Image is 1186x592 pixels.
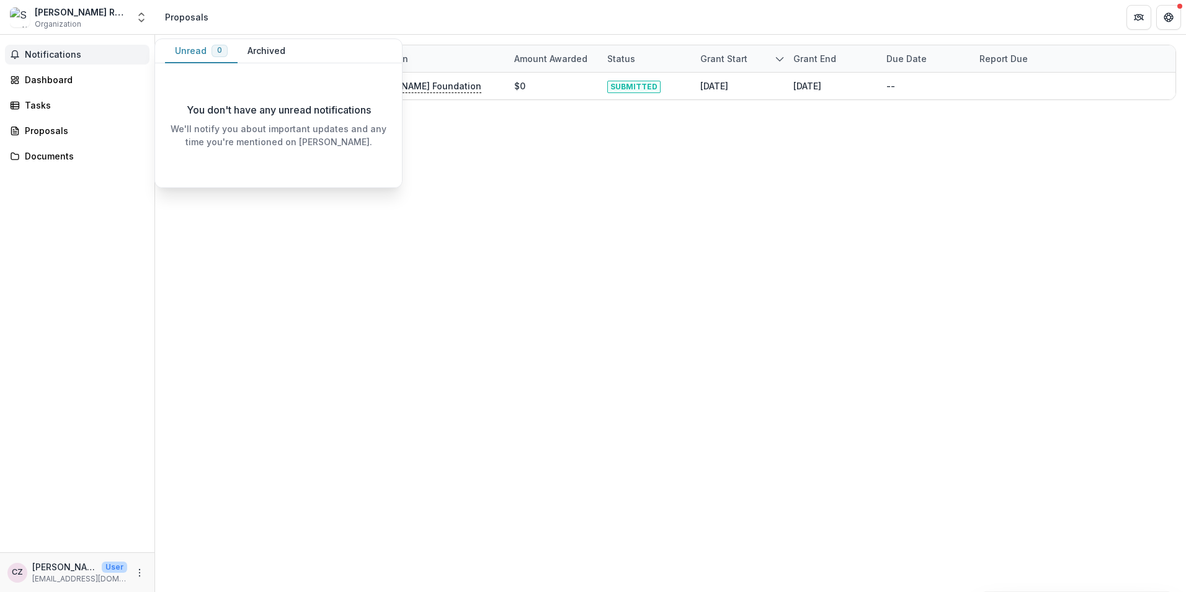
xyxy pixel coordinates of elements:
[5,95,149,115] a: Tasks
[352,45,507,72] div: Foundation
[514,79,525,92] div: $0
[5,146,149,166] a: Documents
[187,102,371,117] p: You don't have any unread notifications
[607,81,661,93] span: SUBMITTED
[132,565,147,580] button: More
[879,52,934,65] div: Due Date
[786,52,844,65] div: Grant end
[972,52,1035,65] div: Report Due
[5,70,149,90] a: Dashboard
[12,568,23,576] div: Christina Zinn
[1156,5,1181,30] button: Get Help
[35,19,81,30] span: Organization
[507,45,600,72] div: Amount awarded
[25,124,140,137] div: Proposals
[693,52,755,65] div: Grant start
[507,52,595,65] div: Amount awarded
[165,122,392,148] p: We'll notify you about important updates and any time you're mentioned on [PERSON_NAME].
[700,79,728,92] div: [DATE]
[217,46,222,55] span: 0
[786,45,879,72] div: Grant end
[600,45,693,72] div: Status
[35,6,128,19] div: [PERSON_NAME] Run Settlement House
[1126,5,1151,30] button: Partners
[10,7,30,27] img: Scott's Run Settlement House
[793,79,821,92] div: [DATE]
[775,54,785,64] svg: sorted descending
[359,79,481,93] p: [PERSON_NAME] Foundation
[133,5,150,30] button: Open entity switcher
[693,45,786,72] div: Grant start
[5,45,149,65] button: Notifications
[25,99,140,112] div: Tasks
[25,73,140,86] div: Dashboard
[600,52,643,65] div: Status
[972,45,1065,72] div: Report Due
[5,120,149,141] a: Proposals
[25,150,140,163] div: Documents
[32,573,127,585] p: [EMAIL_ADDRESS][DOMAIN_NAME]
[160,8,213,26] nav: breadcrumb
[102,562,127,573] p: User
[32,560,97,573] p: [PERSON_NAME]
[165,11,208,24] div: Proposals
[165,39,238,63] button: Unread
[879,45,972,72] div: Due Date
[25,50,145,60] span: Notifications
[238,39,295,63] button: Archived
[886,79,895,92] div: --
